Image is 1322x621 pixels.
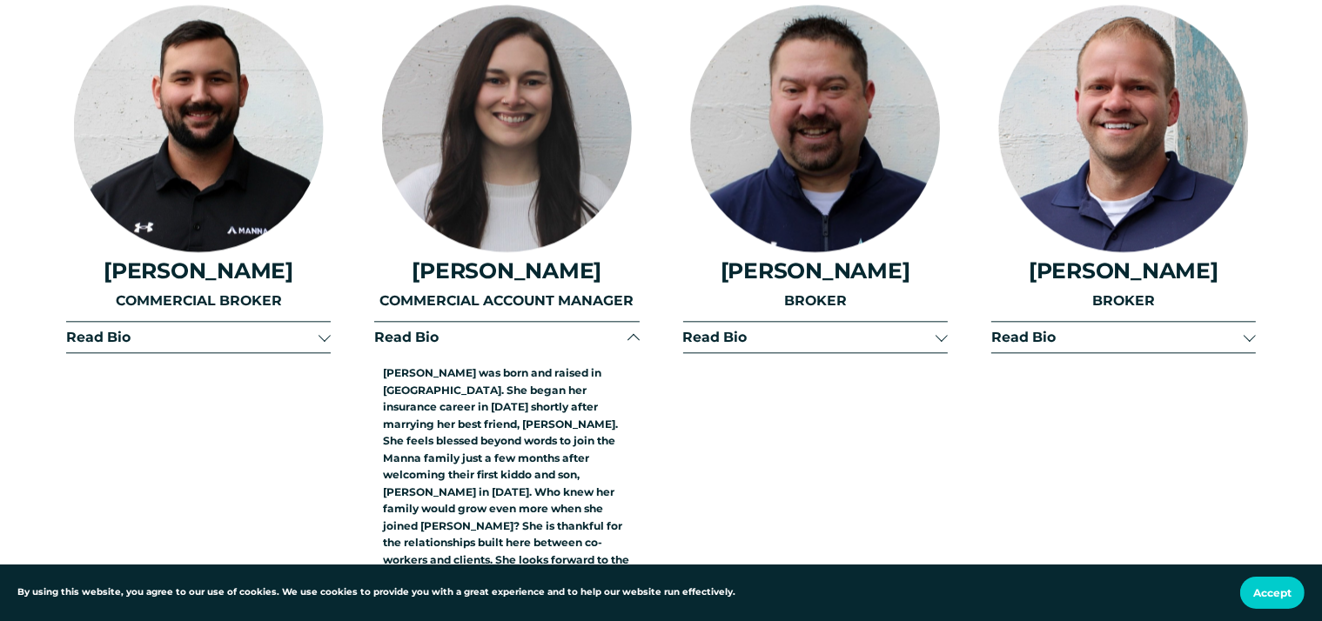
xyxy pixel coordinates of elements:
[66,322,331,352] button: Read Bio
[383,364,630,602] p: [PERSON_NAME] was born and raised in [GEOGRAPHIC_DATA]. She began her insurance career in [DATE] ...
[1240,577,1305,609] button: Accept
[374,290,639,311] p: COMMERCIAL ACCOUNT MANAGER
[683,329,936,345] span: Read Bio
[374,322,639,352] button: Read Bio
[683,290,948,311] p: BROKER
[66,290,331,311] p: COMMERCIAL BROKER
[991,290,1256,311] p: BROKER
[66,329,319,345] span: Read Bio
[683,258,948,284] h4: [PERSON_NAME]
[991,322,1256,352] button: Read Bio
[374,258,639,284] h4: [PERSON_NAME]
[1253,586,1292,599] span: Accept
[683,322,948,352] button: Read Bio
[991,258,1256,284] h4: [PERSON_NAME]
[17,585,735,600] p: By using this website, you agree to our use of cookies. We use cookies to provide you with a grea...
[374,329,627,345] span: Read Bio
[991,329,1244,345] span: Read Bio
[66,258,331,284] h4: [PERSON_NAME]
